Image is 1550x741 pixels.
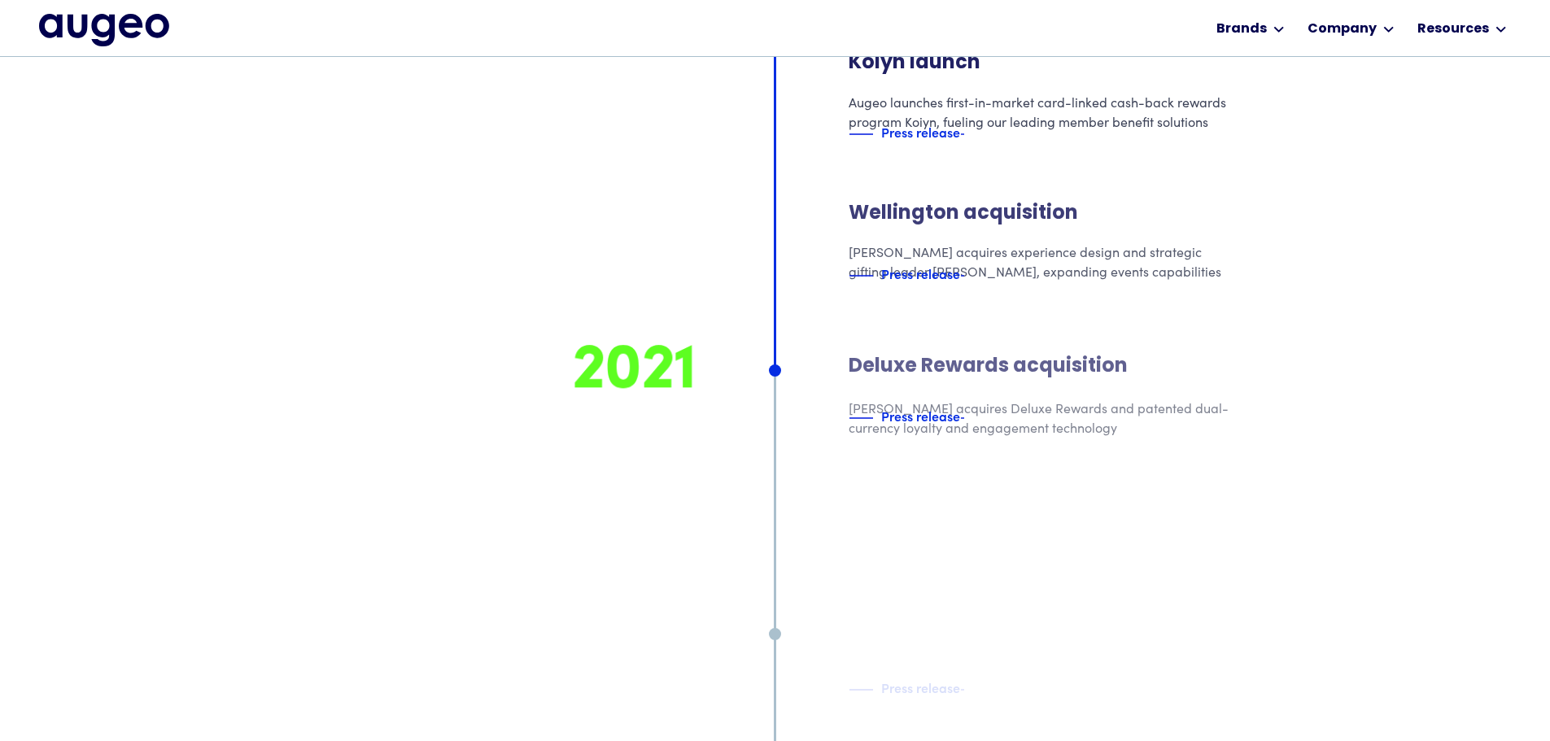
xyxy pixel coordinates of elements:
[849,409,964,426] a: Blue decorative linePress releaseBlue text arrow
[960,408,985,428] img: Blue text arrow
[849,681,964,698] a: Blue decorative linePress releaseBlue text arrow
[960,680,985,700] img: Blue text arrow
[881,678,960,697] div: Press release
[849,51,1231,76] h3: Koiyn launch
[881,122,960,142] div: Press release
[325,336,696,407] div: 2021
[849,268,964,285] a: Blue decorative linePress releaseBlue text arrow
[849,126,964,143] a: Blue decorative linePress releaseBlue text arrow
[849,124,873,144] img: Blue decorative line
[849,266,873,286] img: Blue decorative line
[881,406,960,425] div: Press release
[1417,20,1489,39] div: Resources
[39,14,169,46] img: Augeo's full logo in midnight blue.
[1216,20,1267,39] div: Brands
[39,14,169,46] a: home
[849,354,1231,378] h3: Deluxe Rewards acquisition
[849,202,1231,226] h3: Wellington acquisition
[1308,20,1377,39] div: Company
[849,680,873,700] img: Blue decorative line
[849,242,1231,281] div: [PERSON_NAME] acquires experience design and strategic gifting leader [PERSON_NAME], expanding ev...
[849,92,1231,131] div: Augeo launches first-in-market card-linked cash-back rewards program Koiyn, fueling our leading m...
[849,398,1231,437] div: [PERSON_NAME] acquires Deluxe Rewards and patented dual-currency loyalty and engagement technology
[960,124,985,144] img: Blue text arrow
[849,408,873,428] img: Blue decorative line
[881,264,960,283] div: Press release
[960,266,985,286] img: Blue text arrow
